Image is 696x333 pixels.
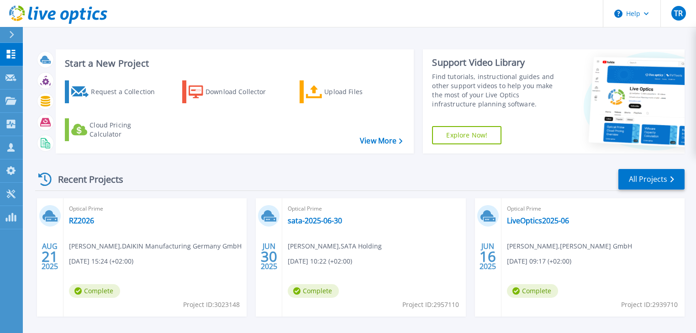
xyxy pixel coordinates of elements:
a: View More [360,137,402,145]
div: Find tutorials, instructional guides and other support videos to help you make the most of your L... [432,72,563,109]
a: Request a Collection [65,80,167,103]
a: RZ2026 [69,216,94,225]
a: LiveOptics2025-06 [507,216,569,225]
a: sata-2025-06-30 [288,216,342,225]
div: Recent Projects [35,168,136,190]
span: Optical Prime [507,204,679,214]
div: JUN 2025 [479,240,496,273]
span: [PERSON_NAME] , [PERSON_NAME] GmbH [507,241,632,251]
span: Project ID: 3023148 [183,300,240,310]
div: Support Video Library [432,57,563,69]
div: JUN 2025 [260,240,278,273]
a: Upload Files [300,80,401,103]
span: [PERSON_NAME] , DAIKIN Manufacturing Germany GmbH [69,241,242,251]
span: Optical Prime [288,204,460,214]
div: Download Collector [206,83,279,101]
span: Complete [507,284,558,298]
span: Complete [288,284,339,298]
span: TR [674,10,683,17]
span: Project ID: 2957110 [402,300,459,310]
div: Cloud Pricing Calculator [90,121,163,139]
span: 21 [42,253,58,260]
span: [DATE] 15:24 (+02:00) [69,256,133,266]
span: Optical Prime [69,204,241,214]
span: Complete [69,284,120,298]
span: [PERSON_NAME] , SATA Holding [288,241,382,251]
a: Download Collector [182,80,284,103]
span: 16 [480,253,496,260]
a: All Projects [618,169,685,190]
div: Upload Files [324,83,397,101]
span: [DATE] 09:17 (+02:00) [507,256,571,266]
a: Cloud Pricing Calculator [65,118,167,141]
span: [DATE] 10:22 (+02:00) [288,256,352,266]
div: Request a Collection [91,83,164,101]
span: Project ID: 2939710 [621,300,678,310]
h3: Start a New Project [65,58,402,69]
div: AUG 2025 [41,240,58,273]
a: Explore Now! [432,126,501,144]
span: 30 [261,253,277,260]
